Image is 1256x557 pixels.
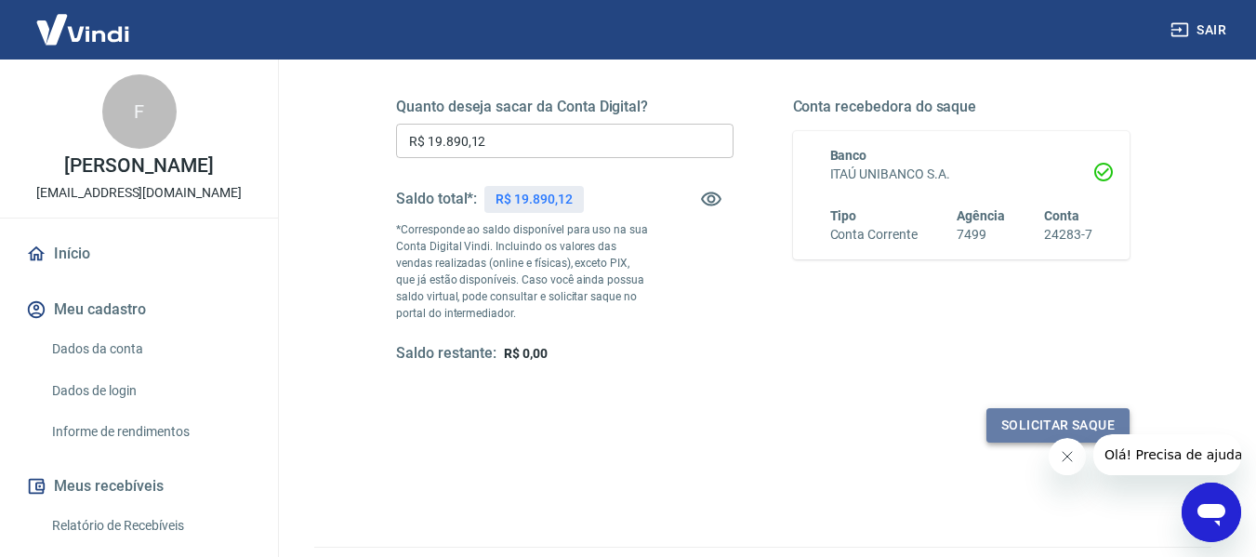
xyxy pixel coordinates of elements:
h5: Conta recebedora do saque [793,98,1130,116]
a: Relatório de Recebíveis [45,507,256,545]
h6: 24283-7 [1044,225,1092,245]
div: F [102,74,177,149]
h6: Conta Corrente [830,225,918,245]
span: R$ 0,00 [504,346,548,361]
button: Solicitar saque [986,408,1130,443]
h5: Saldo restante: [396,344,496,364]
p: R$ 19.890,12 [496,190,572,209]
a: Dados de login [45,372,256,410]
h6: 7499 [957,225,1005,245]
iframe: Botão para abrir a janela de mensagens [1182,483,1241,542]
button: Sair [1167,13,1234,47]
span: Banco [830,148,867,163]
a: Dados da conta [45,330,256,368]
img: Vindi [22,1,143,58]
h6: ITAÚ UNIBANCO S.A. [830,165,1093,184]
p: [EMAIL_ADDRESS][DOMAIN_NAME] [36,183,242,203]
button: Meus recebíveis [22,466,256,507]
span: Tipo [830,208,857,223]
p: *Corresponde ao saldo disponível para uso na sua Conta Digital Vindi. Incluindo os valores das ve... [396,221,649,322]
p: [PERSON_NAME] [64,156,213,176]
h5: Saldo total*: [396,190,477,208]
iframe: Mensagem da empresa [1093,434,1241,475]
iframe: Fechar mensagem [1049,438,1086,475]
span: Olá! Precisa de ajuda? [11,13,156,28]
span: Agência [957,208,1005,223]
a: Informe de rendimentos [45,413,256,451]
span: Conta [1044,208,1079,223]
button: Meu cadastro [22,289,256,330]
a: Início [22,233,256,274]
h5: Quanto deseja sacar da Conta Digital? [396,98,734,116]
